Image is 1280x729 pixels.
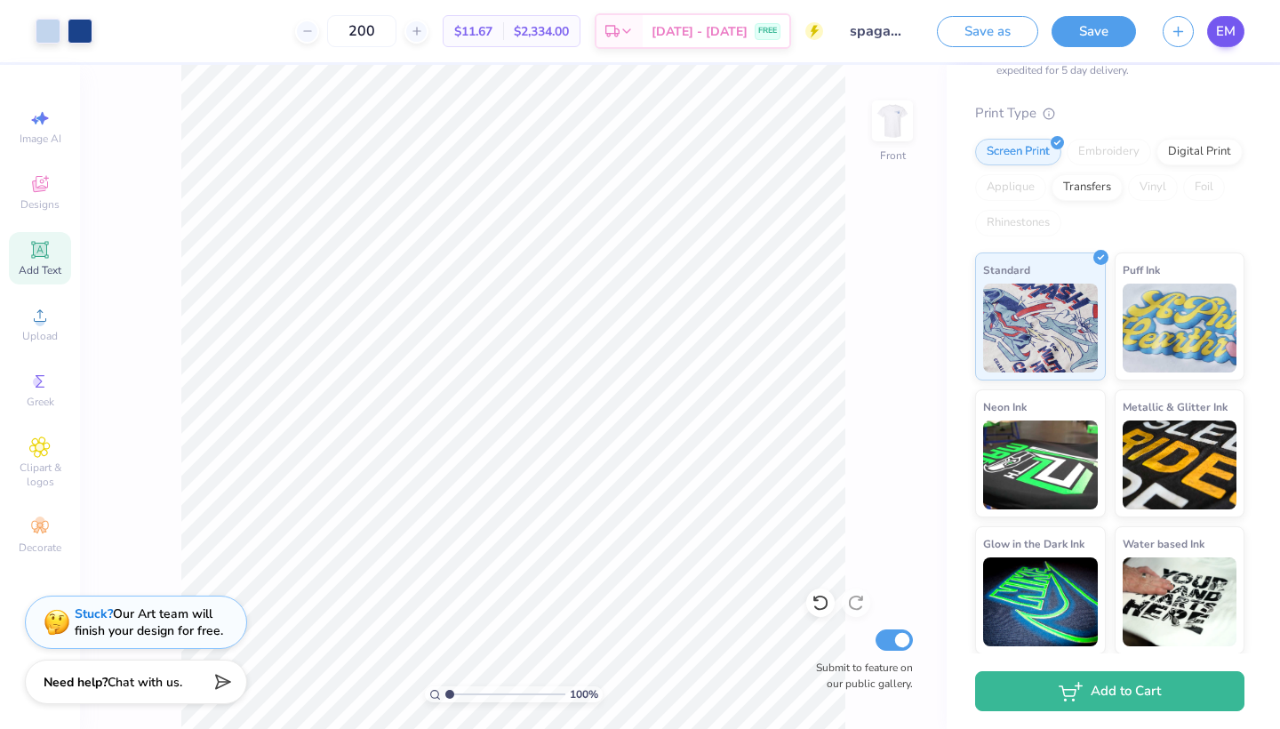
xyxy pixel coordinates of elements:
[975,103,1244,124] div: Print Type
[20,197,60,212] span: Designs
[1052,16,1136,47] button: Save
[75,605,223,639] div: Our Art team will finish your design for free.
[1123,557,1237,646] img: Water based Ink
[22,329,58,343] span: Upload
[880,148,906,164] div: Front
[44,674,108,691] strong: Need help?
[1128,174,1178,201] div: Vinyl
[836,13,924,49] input: Untitled Design
[514,22,569,41] span: $2,334.00
[1123,421,1237,509] img: Metallic & Glitter Ink
[1067,139,1151,165] div: Embroidery
[19,263,61,277] span: Add Text
[1216,21,1236,42] span: EM
[1123,260,1160,279] span: Puff Ink
[454,22,492,41] span: $11.67
[875,103,910,139] img: Front
[9,461,71,489] span: Clipart & logos
[983,557,1098,646] img: Glow in the Dark Ink
[108,674,182,691] span: Chat with us.
[806,660,913,692] label: Submit to feature on our public gallery.
[75,605,113,622] strong: Stuck?
[20,132,61,146] span: Image AI
[975,139,1061,165] div: Screen Print
[652,22,748,41] span: [DATE] - [DATE]
[937,16,1038,47] button: Save as
[983,397,1027,416] span: Neon Ink
[570,686,598,702] span: 100 %
[19,541,61,555] span: Decorate
[327,15,396,47] input: – –
[975,210,1061,236] div: Rhinestones
[1123,534,1204,553] span: Water based Ink
[983,421,1098,509] img: Neon Ink
[983,260,1030,279] span: Standard
[983,284,1098,373] img: Standard
[983,534,1084,553] span: Glow in the Dark Ink
[1123,284,1237,373] img: Puff Ink
[975,174,1046,201] div: Applique
[975,671,1244,711] button: Add to Cart
[1156,139,1243,165] div: Digital Print
[1207,16,1244,47] a: EM
[27,395,54,409] span: Greek
[1183,174,1225,201] div: Foil
[1052,174,1123,201] div: Transfers
[758,25,777,37] span: FREE
[1123,397,1228,416] span: Metallic & Glitter Ink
